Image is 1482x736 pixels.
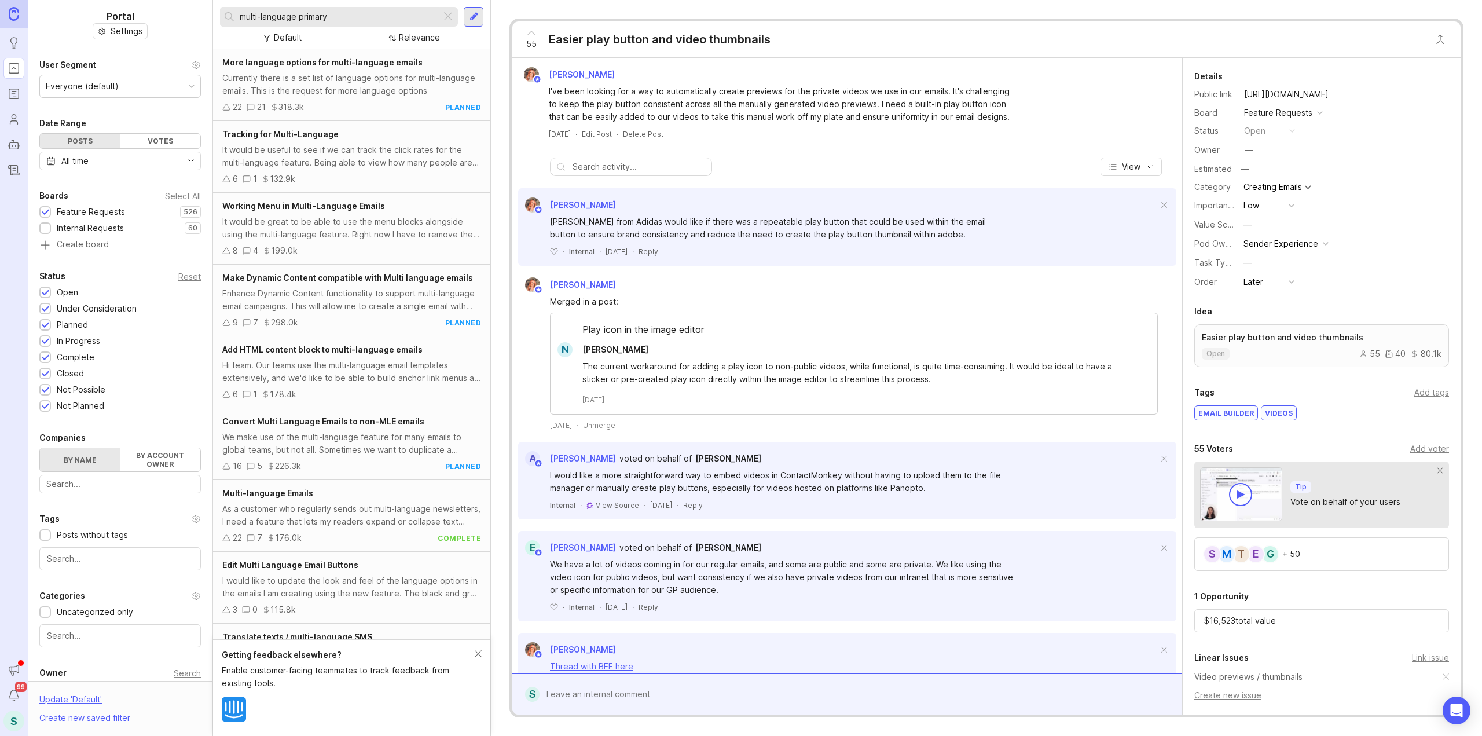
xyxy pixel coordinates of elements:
span: Working Menu in Multi-Language Emails [222,201,385,211]
div: I would like a more straightforward way to embed videos in ContactMonkey without having to upload... [550,469,1013,495]
label: Value Scale [1194,219,1239,229]
span: [PERSON_NAME] [550,280,616,290]
div: Getting feedback elsewhere? [222,649,475,661]
a: Add HTML content block to multi-language emailsHi team. Our teams use the multi-language email te... [213,336,490,408]
a: N[PERSON_NAME] [551,342,658,357]
span: View [1122,161,1140,173]
div: 21 [257,101,266,113]
button: Notifications [3,685,24,706]
img: member badge [534,650,543,659]
div: open [1244,125,1265,137]
div: Edit Post [582,129,612,139]
div: We make use of the multi-language feature for many emails to global teams, but not all. Sometimes... [222,431,481,456]
div: Sender Experience [1243,237,1318,250]
a: Bronwen W[PERSON_NAME] [518,277,625,292]
div: Not Possible [57,383,105,396]
label: Task Type [1194,258,1235,268]
div: I've been looking for a way to automatically create previews for the private videos we use in our... [549,85,1012,123]
span: [PERSON_NAME] [550,543,616,552]
div: 1 [253,388,257,401]
div: — [1245,144,1253,156]
div: + 50 [1282,550,1300,558]
a: [URL][DOMAIN_NAME] [1241,87,1332,102]
div: · [563,247,564,257]
a: Thread with BEE here [550,661,633,671]
div: · [599,247,601,257]
a: Make Dynamic Content compatible with Multi language emailsEnhance Dynamic Content functionality t... [213,265,490,336]
button: Settings [93,23,148,39]
a: Users [3,109,24,130]
div: 226.3k [275,460,301,473]
label: Order [1194,277,1217,287]
time: [DATE] [549,130,571,138]
div: Posts [40,134,120,148]
div: User Segment [39,58,96,72]
img: member badge [534,459,543,468]
div: 55 [1359,350,1380,358]
span: Convert Multi Language Emails to non-MLE emails [222,416,424,426]
div: Delete Post [623,129,663,139]
div: We have a lot of videos coming in for our regular emails, and some are public and some are privat... [550,558,1013,596]
a: Portal [3,58,24,79]
div: Planned [57,318,88,331]
input: Search... [240,10,436,23]
div: Feature Requests [1244,107,1312,119]
a: Tracking for Multi-LanguageIt would be useful to see if we can track the click rates for the mult... [213,121,490,193]
div: Reply [683,500,703,510]
div: 80.1k [1410,350,1441,358]
div: Reply [639,247,658,257]
div: G [1261,545,1279,563]
div: Open [57,286,78,299]
div: Reset [178,273,201,280]
a: Working Menu in Multi-Language EmailsIt would be great to be able to use the menu blocks alongsid... [213,193,490,265]
div: 7 [253,316,258,329]
div: Reply [639,602,658,612]
a: Ideas [3,32,24,53]
div: Select All [165,193,201,199]
img: gong [586,502,593,509]
a: Video previews / thumbnails [1194,671,1303,683]
img: video-thumbnail-vote-d41b83416815613422e2ca741bf692cc.jpg [1200,467,1282,521]
div: planned [445,318,482,328]
span: 55 [526,38,537,50]
div: Category [1194,181,1235,193]
div: 176.0k [275,532,302,544]
label: Pod Ownership [1194,239,1253,248]
a: Autopilot [3,134,24,155]
div: Search [174,670,201,676]
div: Unmerge [583,420,615,430]
a: Roadmaps [3,83,24,104]
a: [DATE] [549,129,571,139]
div: Posts without tags [57,529,128,541]
div: · [577,420,578,430]
span: [PERSON_NAME] [550,453,616,463]
img: Bronwen W [522,277,544,292]
div: Merged in a post: [550,295,1158,308]
img: Bronwen W [522,197,544,213]
div: Board [1194,107,1235,119]
a: View Source [596,500,639,510]
div: 22 [233,532,242,544]
svg: toggle icon [182,156,200,166]
div: N [557,342,573,357]
div: S [3,711,24,731]
a: E[PERSON_NAME] [518,540,616,555]
div: All time [61,155,89,167]
div: E [1246,545,1265,563]
div: $ 16,523 total value [1194,609,1449,632]
button: View [1101,158,1162,176]
div: 318.3k [278,101,304,113]
div: I would like to update the look and feel of the language options in the emails I am creating usin... [222,574,481,600]
div: Open Intercom Messenger [1443,697,1470,724]
span: [PERSON_NAME] [549,69,615,79]
div: Votes [120,134,201,148]
div: Hi team. Our teams use the multi-language email templates extensively, and we'd like to be able t... [222,359,481,385]
div: — [1238,162,1253,177]
a: Convert Multi Language Emails to non-MLE emailsWe make use of the multi-language feature for many... [213,408,490,480]
img: Bronwen W [522,642,544,657]
div: As a customer who regularly sends out multi-language newsletters, I need a feature that lets my r... [222,503,481,528]
div: 3 [233,603,237,616]
input: Search activity... [573,160,706,173]
a: Bronwen W[PERSON_NAME] [518,642,616,657]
